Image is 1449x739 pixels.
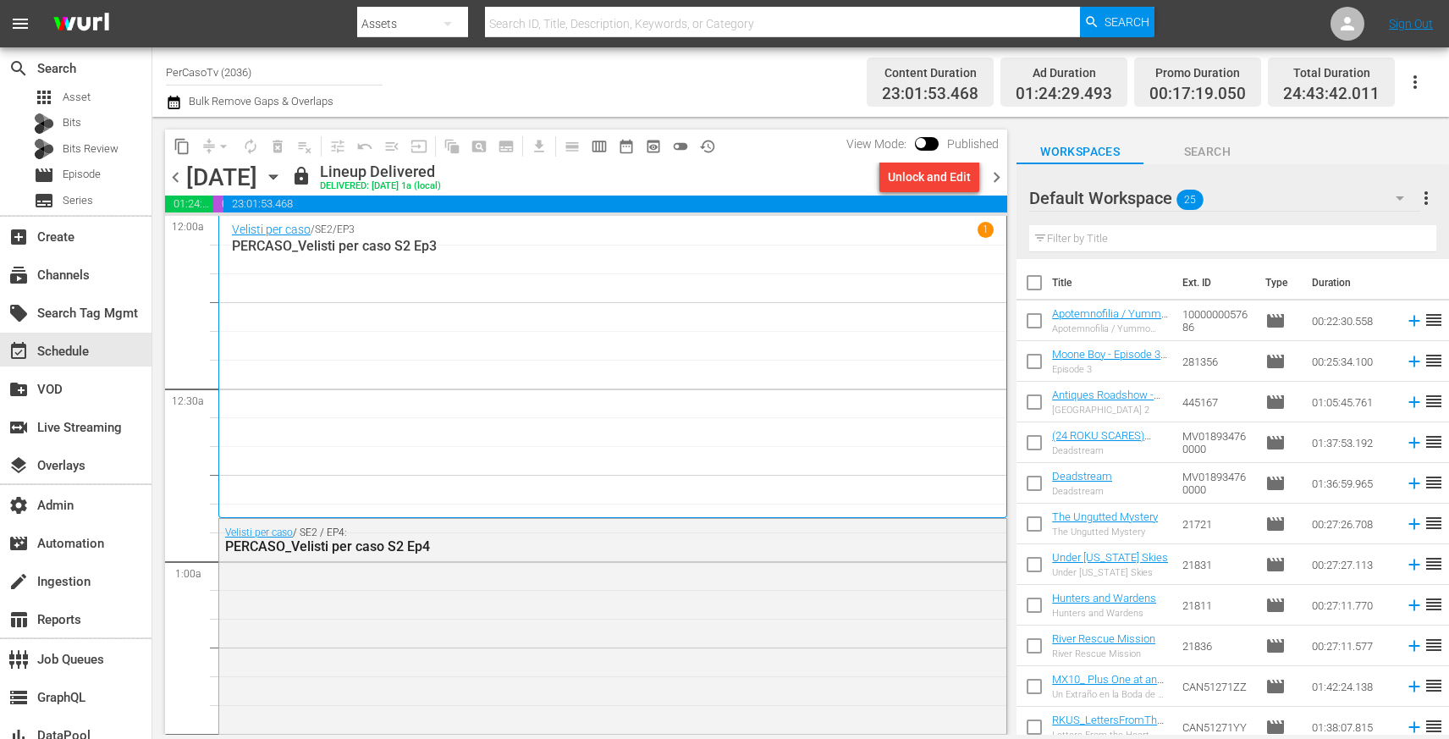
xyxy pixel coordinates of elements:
svg: Add to Schedule [1405,677,1424,696]
span: Schedule [8,341,29,361]
span: Asset [63,89,91,106]
span: GraphQL [8,687,29,708]
div: River Rescue Mission [1052,648,1155,659]
div: Episode 3 [1052,364,1169,375]
span: View Backup [640,133,667,160]
a: The Ungutted Mystery [1052,510,1158,523]
p: SE2 / [315,223,337,235]
span: Job Queues [8,649,29,670]
span: Episode [1265,676,1286,697]
p: 1 [983,223,989,235]
span: Refresh All Search Blocks [432,130,466,163]
a: Sign Out [1389,17,1433,30]
button: Search [1080,7,1154,37]
td: 00:27:27.113 [1305,544,1398,585]
td: 00:22:30.558 [1305,301,1398,341]
div: Unlock and Edit [888,162,971,192]
span: Episode [1265,433,1286,453]
span: reorder [1424,472,1444,493]
span: chevron_left [165,167,186,188]
td: 01:36:59.965 [1305,463,1398,504]
a: River Rescue Mission [1052,632,1155,645]
th: Duration [1302,259,1403,306]
svg: Add to Schedule [1405,637,1424,655]
span: Toggle to switch from Published to Draft view. [915,137,927,149]
span: Search Tag Mgmt [8,303,29,323]
span: Create Series Block [493,133,520,160]
td: CAN51271ZZ [1176,666,1259,707]
div: PERCASO_Velisti per caso S2 Ep4 [225,538,910,554]
span: 01:24:29.493 [1016,85,1112,104]
a: Apotemnofilia / Yummo Spot [1052,307,1168,333]
span: Channels [8,265,29,285]
span: Bulk Remove Gaps & Overlaps [186,95,333,108]
span: Episode [1265,636,1286,656]
span: Episode [63,166,101,183]
span: Bits Review [63,141,118,157]
td: 1000000057686 [1176,301,1259,341]
div: / SE2 / EP4: [225,527,910,554]
span: VOD [8,379,29,400]
span: reorder [1424,513,1444,533]
a: Antiques Roadshow - [GEOGRAPHIC_DATA] 2 (S47E13) [1052,389,1163,427]
span: Series [34,190,54,211]
td: 01:37:53.192 [1305,422,1398,463]
span: Customize Events [318,130,351,163]
span: Episode [1265,514,1286,534]
div: Deadstream [1052,445,1169,456]
div: [GEOGRAPHIC_DATA] 2 [1052,405,1169,416]
td: 21721 [1176,504,1259,544]
div: Content Duration [882,61,978,85]
a: Under [US_STATE] Skies [1052,551,1168,564]
div: Lineup Delivered [320,163,441,181]
span: Overlays [8,455,29,476]
span: View History [694,133,721,160]
span: Download as CSV [520,130,553,163]
span: 00:17:19.050 [213,196,223,212]
svg: Add to Schedule [1405,596,1424,615]
a: (24 ROKU SCARES) Deadstream [1052,429,1151,455]
span: reorder [1424,350,1444,371]
td: MV018934760000 [1176,422,1259,463]
span: Create [8,227,29,247]
span: Fill episodes with ad slates [378,133,405,160]
button: Unlock and Edit [879,162,979,192]
span: reorder [1424,594,1444,615]
div: Ad Duration [1016,61,1112,85]
span: history_outlined [699,138,716,155]
a: MX10_ Plus One at an Amish Wedding [1052,673,1164,698]
span: reorder [1424,716,1444,736]
span: menu [10,14,30,34]
span: 24 hours Lineup View is OFF [667,133,694,160]
div: Total Duration [1283,61,1380,85]
span: 23:01:53.468 [882,85,978,104]
span: Episode [1265,392,1286,412]
svg: Add to Schedule [1405,718,1424,736]
svg: Add to Schedule [1405,312,1424,330]
span: Create Search Block [466,133,493,160]
span: View Mode: [838,137,915,151]
a: RKUS_LettersFromTheHeart [1052,714,1164,739]
th: Type [1255,259,1302,306]
div: Hunters and Wardens [1052,608,1156,619]
span: 01:24:29.493 [165,196,213,212]
button: more_vert [1416,178,1436,218]
span: Series [63,192,93,209]
div: DELIVERED: [DATE] 1a (local) [320,181,441,192]
span: Month Calendar View [613,133,640,160]
div: Deadstream [1052,486,1112,497]
svg: Add to Schedule [1405,515,1424,533]
span: Bits [63,114,81,131]
span: reorder [1424,635,1444,655]
div: Bits [34,113,54,134]
span: Search [1143,141,1270,163]
span: Episode [1265,717,1286,737]
span: reorder [1424,554,1444,574]
td: MV018934760000 [1176,463,1259,504]
span: chevron_right [986,167,1007,188]
div: Promo Duration [1149,61,1246,85]
span: Episode [1265,473,1286,494]
div: Default Workspace [1029,174,1419,222]
div: Under [US_STATE] Skies [1052,567,1168,578]
span: Admin [8,495,29,516]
